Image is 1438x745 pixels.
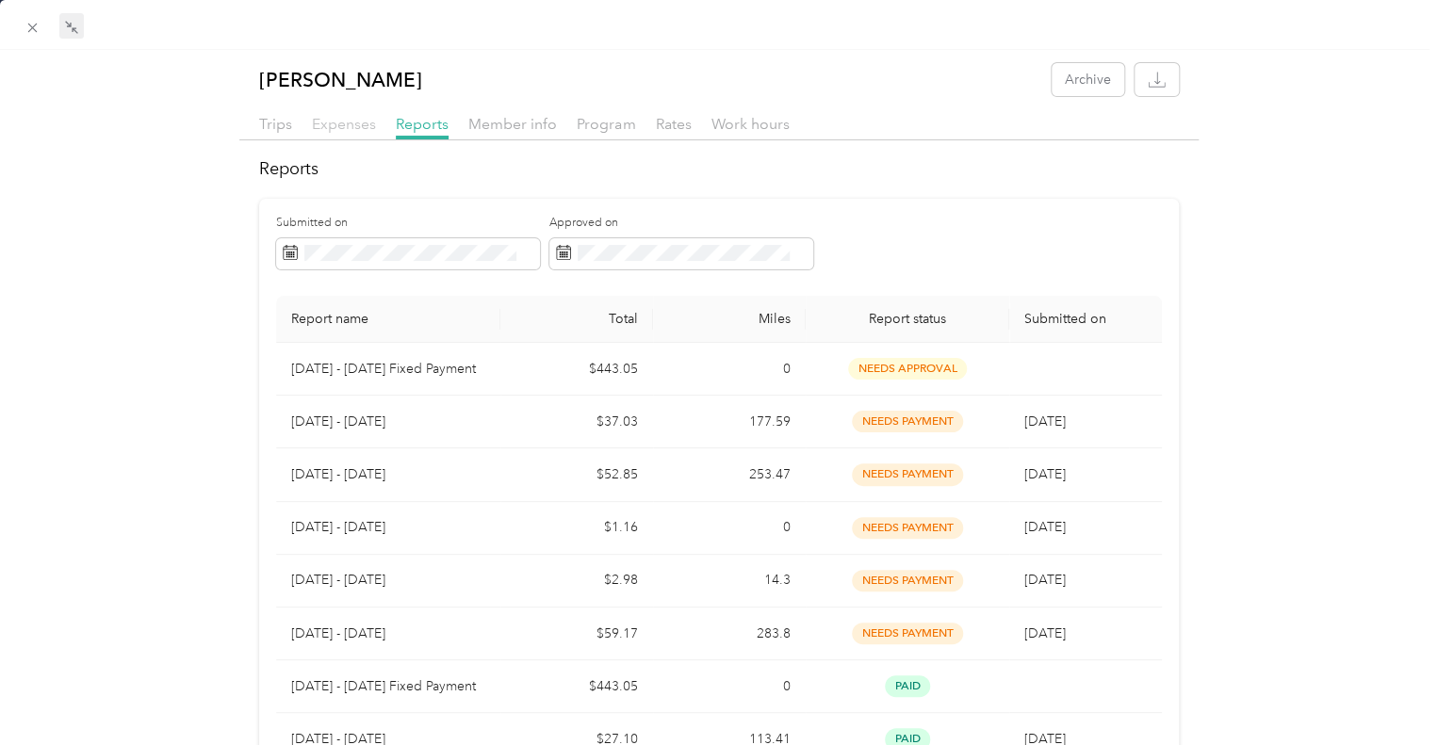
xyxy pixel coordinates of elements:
[1009,296,1162,343] th: Submitted on
[515,311,638,327] div: Total
[291,517,485,538] p: [DATE] - [DATE]
[1024,519,1066,535] span: [DATE]
[276,215,540,232] label: Submitted on
[821,311,994,327] span: Report status
[500,343,653,396] td: $443.05
[1024,572,1066,588] span: [DATE]
[1024,625,1066,641] span: [DATE]
[653,660,806,713] td: 0
[852,570,963,591] span: needs payment
[259,156,1178,182] h2: Reports
[291,676,485,697] p: [DATE] - [DATE] Fixed Payment
[885,675,930,697] span: paid
[468,115,557,133] span: Member info
[848,358,967,380] span: needs approval
[500,607,653,660] td: $59.17
[312,115,376,133] span: Expenses
[653,502,806,555] td: 0
[500,502,653,555] td: $1.16
[577,115,635,133] span: Program
[1052,63,1124,96] button: Archive
[291,464,485,485] p: [DATE] - [DATE]
[655,115,691,133] span: Rates
[1024,413,1066,429] span: [DATE]
[500,555,653,607] td: $2.98
[653,607,806,660] td: 283.8
[291,624,485,644] p: [DATE] - [DATE]
[500,660,653,713] td: $443.05
[549,215,813,232] label: Approved on
[259,115,292,133] span: Trips
[668,311,791,327] div: Miles
[711,115,789,133] span: Work hours
[653,555,806,607] td: 14.3
[852,623,963,644] span: needs payment
[852,463,963,485] span: needs payment
[291,412,485,432] p: [DATE] - [DATE]
[396,115,449,133] span: Reports
[653,448,806,501] td: 253.47
[852,517,963,539] span: needs payment
[276,296,500,343] th: Report name
[1024,466,1066,482] span: [DATE]
[500,448,653,501] td: $52.85
[500,396,653,448] td: $37.03
[291,570,485,591] p: [DATE] - [DATE]
[653,396,806,448] td: 177.59
[1332,640,1438,745] iframe: Everlance-gr Chat Button Frame
[653,343,806,396] td: 0
[852,411,963,432] span: needs payment
[291,359,485,380] p: [DATE] - [DATE] Fixed Payment
[259,63,422,96] p: [PERSON_NAME]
